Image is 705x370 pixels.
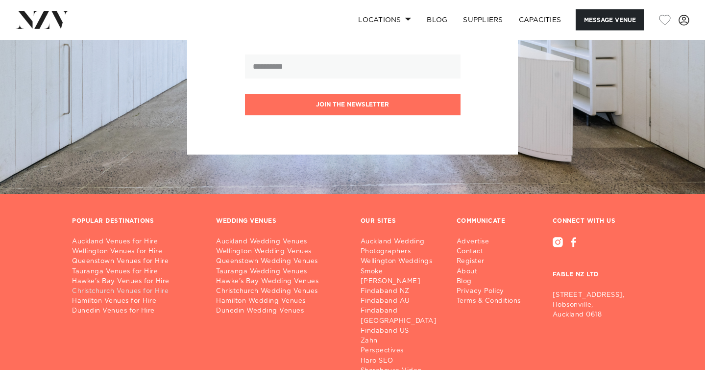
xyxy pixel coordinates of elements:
a: SUPPLIERS [455,9,511,30]
h3: WEDDING VENUES [216,217,276,225]
a: Queenstown Wedding Venues [216,257,344,266]
a: Auckland Venues for Hire [72,237,200,247]
a: Blog [457,277,529,287]
a: Register [457,257,529,266]
a: Findaband [GEOGRAPHIC_DATA] [361,306,445,326]
a: Findaband US [361,326,445,336]
a: Dunedin Wedding Venues [216,306,344,316]
a: Hamilton Venues for Hire [72,296,200,306]
a: Auckland Wedding Photographers [361,237,445,257]
a: Wellington Venues for Hire [72,247,200,257]
a: Auckland Wedding Venues [216,237,344,247]
a: Findaband AU [361,296,445,306]
a: Zahn [361,336,445,346]
a: Hawke's Bay Wedding Venues [216,277,344,287]
h3: POPULAR DESTINATIONS [72,217,154,225]
h3: OUR SITES [361,217,396,225]
a: Wellington Weddings [361,257,445,266]
a: Queenstown Venues for Hire [72,257,200,266]
a: Haro SEO [361,356,445,366]
a: [PERSON_NAME] [361,277,445,287]
button: Join the newsletter [245,94,461,115]
a: Hamilton Wedding Venues [216,296,344,306]
a: Christchurch Wedding Venues [216,287,344,296]
a: Capacities [511,9,569,30]
a: Contact [457,247,529,257]
a: Dunedin Venues for Hire [72,306,200,316]
a: BLOG [419,9,455,30]
a: Christchurch Venues for Hire [72,287,200,296]
a: Perspectives [361,346,445,356]
a: Locations [350,9,419,30]
a: Terms & Conditions [457,296,529,306]
a: Findaband NZ [361,287,445,296]
a: Smoke [361,267,445,277]
h3: COMMUNICATE [457,217,506,225]
h3: FABLE NZ LTD [553,247,633,287]
a: Hawke's Bay Venues for Hire [72,277,200,287]
a: About [457,267,529,277]
p: [STREET_ADDRESS], Hobsonville, Auckland 0618 [553,291,633,320]
a: Advertise [457,237,529,247]
a: Wellington Wedding Venues [216,247,344,257]
button: Message Venue [576,9,644,30]
img: nzv-logo.png [16,11,69,28]
h3: CONNECT WITH US [553,217,633,225]
a: Tauranga Venues for Hire [72,267,200,277]
a: Tauranga Wedding Venues [216,267,344,277]
a: Privacy Policy [457,287,529,296]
